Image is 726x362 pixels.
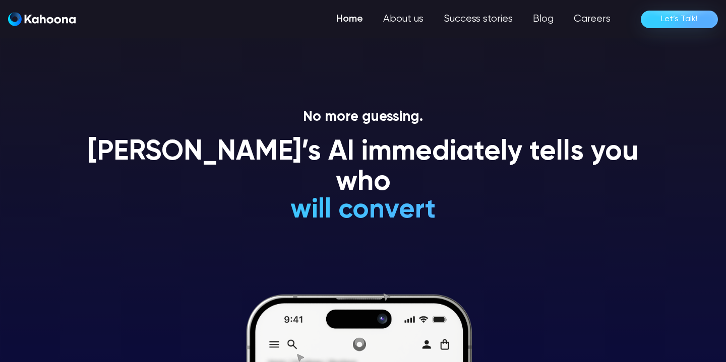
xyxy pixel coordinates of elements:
p: No more guessing. [76,109,650,126]
a: Home [326,9,373,29]
h1: will convert [215,195,512,225]
a: home [8,12,76,27]
a: About us [373,9,434,29]
a: Careers [564,9,621,29]
img: Kahoona logo white [8,12,76,26]
h1: [PERSON_NAME]’s AI immediately tells you who [76,137,650,197]
a: Blog [523,9,564,29]
div: Let’s Talk! [661,11,698,27]
a: Let’s Talk! [641,11,718,28]
a: Success stories [434,9,523,29]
